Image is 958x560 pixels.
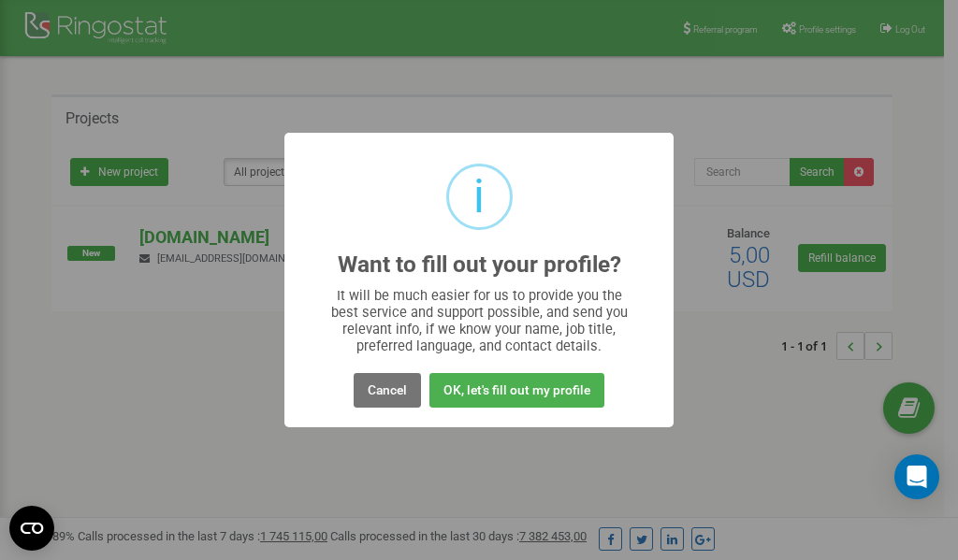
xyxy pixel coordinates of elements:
div: i [473,166,485,227]
div: Open Intercom Messenger [894,454,939,499]
button: OK, let's fill out my profile [429,373,604,408]
h2: Want to fill out your profile? [338,252,621,278]
button: Cancel [354,373,421,408]
div: It will be much easier for us to provide you the best service and support possible, and send you ... [322,287,637,354]
button: Open CMP widget [9,506,54,551]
